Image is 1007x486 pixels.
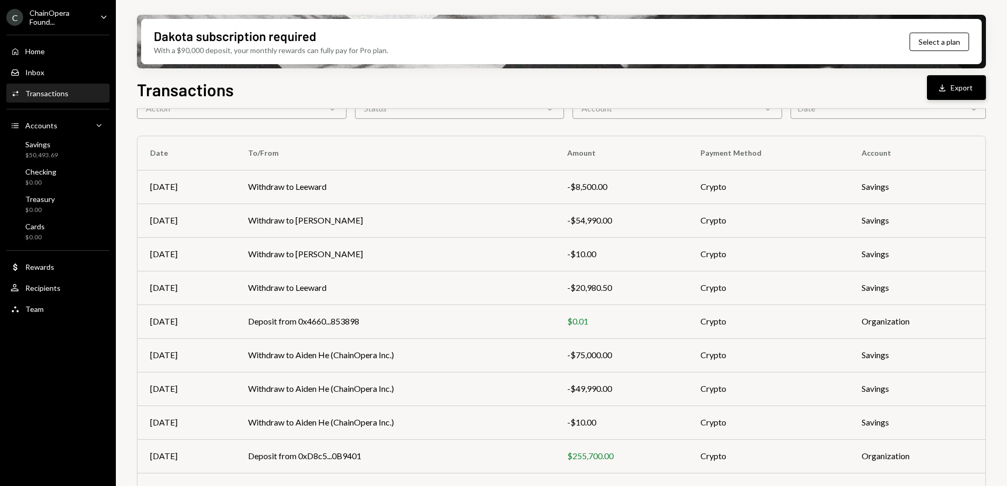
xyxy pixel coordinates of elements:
td: Withdraw to Leeward [235,170,555,204]
td: Crypto [688,305,849,338]
div: -$54,990.00 [567,214,675,227]
td: Withdraw to [PERSON_NAME] [235,237,555,271]
a: Cards$0.00 [6,219,110,244]
a: Inbox [6,63,110,82]
div: Treasury [25,195,55,204]
div: C [6,9,23,26]
th: Account [849,136,985,170]
div: [DATE] [150,349,223,361]
td: Crypto [688,204,849,237]
a: Rewards [6,257,110,276]
div: Dakota subscription required [154,27,316,45]
td: Savings [849,406,985,439]
td: Savings [849,372,985,406]
td: Savings [849,237,985,271]
div: -$10.00 [567,416,675,429]
th: Amount [555,136,688,170]
div: -$10.00 [567,248,675,260]
div: $0.00 [25,178,56,187]
div: -$8,500.00 [567,180,675,193]
a: Treasury$0.00 [6,191,110,217]
a: Home [6,42,110,60]
td: Savings [849,271,985,305]
td: Crypto [688,372,849,406]
div: Cards [25,222,45,231]
div: -$49,990.00 [567,382,675,395]
div: Accounts [25,121,57,130]
td: Crypto [688,237,849,271]
div: [DATE] [150,450,223,462]
div: [DATE] [150,180,223,193]
div: Home [25,47,45,56]
td: Withdraw to [PERSON_NAME] [235,204,555,237]
td: Savings [849,204,985,237]
th: Payment Method [688,136,849,170]
div: [DATE] [150,248,223,260]
a: Savings$50,493.69 [6,137,110,162]
td: Savings [849,338,985,372]
div: $255,700.00 [567,450,675,462]
div: $0.01 [567,315,675,328]
a: Accounts [6,116,110,135]
td: Withdraw to Leeward [235,271,555,305]
div: Checking [25,167,56,176]
td: Organization [849,439,985,473]
div: [DATE] [150,315,223,328]
td: Crypto [688,170,849,204]
td: Withdraw to Aiden He (ChainOpera Inc.) [235,372,555,406]
div: [DATE] [150,281,223,294]
a: Checking$0.00 [6,164,110,189]
div: Transactions [25,89,68,98]
td: Savings [849,170,985,204]
div: [DATE] [150,416,223,429]
div: $0.00 [25,233,45,242]
div: Savings [25,140,58,149]
div: With a $90,000 deposit, your monthly rewards can fully pay for Pro plan. [154,45,388,56]
div: Rewards [25,262,54,271]
div: $50,493.69 [25,151,58,160]
div: Team [25,305,44,313]
button: Export [927,75,986,100]
a: Team [6,299,110,318]
button: Select a plan [910,33,969,51]
td: Crypto [688,439,849,473]
div: $0.00 [25,206,55,215]
div: ChainOpera Found... [29,8,92,26]
a: Transactions [6,84,110,103]
td: Crypto [688,406,849,439]
th: To/From [235,136,555,170]
td: Deposit from 0x4660...853898 [235,305,555,338]
div: Inbox [25,68,44,77]
a: Recipients [6,278,110,297]
td: Crypto [688,338,849,372]
div: [DATE] [150,214,223,227]
div: -$75,000.00 [567,349,675,361]
td: Organization [849,305,985,338]
div: -$20,980.50 [567,281,675,294]
th: Date [137,136,235,170]
td: Withdraw to Aiden He (ChainOpera Inc.) [235,406,555,439]
div: Recipients [25,283,61,292]
div: [DATE] [150,382,223,395]
td: Withdraw to Aiden He (ChainOpera Inc.) [235,338,555,372]
h1: Transactions [137,79,234,100]
td: Crypto [688,271,849,305]
td: Deposit from 0xD8c5...0B9401 [235,439,555,473]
